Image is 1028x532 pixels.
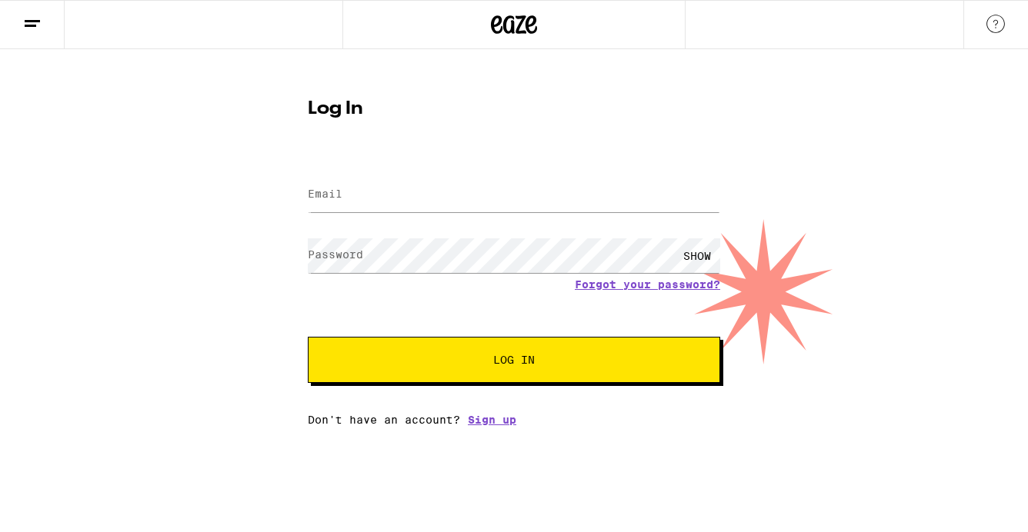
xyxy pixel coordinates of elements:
[308,248,363,261] label: Password
[308,188,342,200] label: Email
[9,11,111,23] span: Hi. Need any help?
[493,354,535,365] span: Log In
[674,238,720,273] div: SHOW
[575,278,720,291] a: Forgot your password?
[308,100,720,118] h1: Log In
[308,178,720,212] input: Email
[468,414,516,426] a: Sign up
[308,414,720,426] div: Don't have an account?
[308,337,720,383] button: Log In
